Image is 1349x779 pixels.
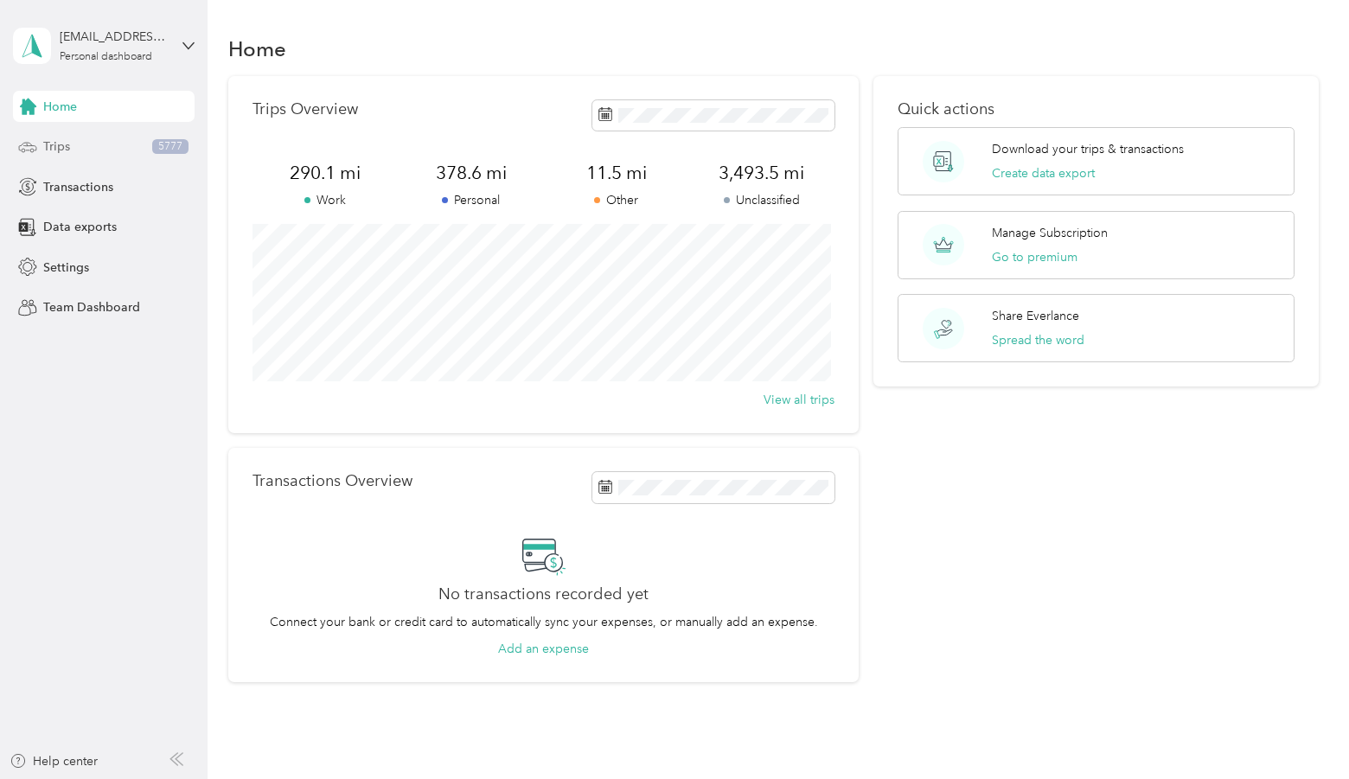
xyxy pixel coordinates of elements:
[689,161,834,185] span: 3,493.5 mi
[398,191,543,209] p: Personal
[270,613,818,631] p: Connect your bank or credit card to automatically sync your expenses, or manually add an expense.
[992,248,1077,266] button: Go to premium
[60,28,168,46] div: [EMAIL_ADDRESS][DOMAIN_NAME]
[43,98,77,116] span: Home
[992,224,1108,242] p: Manage Subscription
[992,164,1095,182] button: Create data export
[253,161,398,185] span: 290.1 mi
[544,161,689,185] span: 11.5 mi
[43,178,113,196] span: Transactions
[398,161,543,185] span: 378.6 mi
[1252,682,1349,779] iframe: Everlance-gr Chat Button Frame
[992,331,1084,349] button: Spread the word
[43,298,140,316] span: Team Dashboard
[152,139,189,155] span: 5777
[43,137,70,156] span: Trips
[10,752,98,770] button: Help center
[60,52,152,62] div: Personal dashboard
[43,218,117,236] span: Data exports
[764,391,834,409] button: View all trips
[898,100,1295,118] p: Quick actions
[253,472,412,490] p: Transactions Overview
[228,40,286,58] h1: Home
[689,191,834,209] p: Unclassified
[544,191,689,209] p: Other
[253,191,398,209] p: Work
[498,640,589,658] button: Add an expense
[43,259,89,277] span: Settings
[253,100,358,118] p: Trips Overview
[992,140,1184,158] p: Download your trips & transactions
[438,585,649,603] h2: No transactions recorded yet
[992,307,1079,325] p: Share Everlance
